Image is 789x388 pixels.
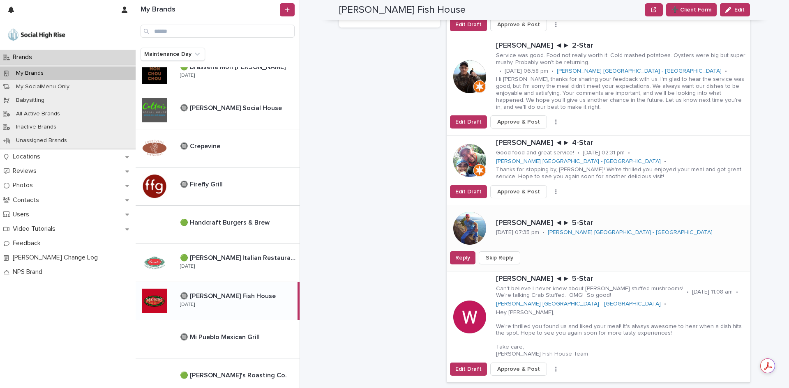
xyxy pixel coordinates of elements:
span: Approve & Post [497,188,540,196]
p: Can't believe I never knew about [PERSON_NAME] stuffed mushrooms! We're talking Crab Stuffed. OMG... [496,285,683,299]
span: ➕ Client Form [671,6,711,14]
p: [DATE] 02:31 pm [583,149,625,156]
p: [PERSON_NAME] ◄► 5-Star [496,219,747,228]
p: 🔘 Firefly Grill [180,179,224,188]
a: 🔘 Mi Pueblo Mexican Grill🔘 Mi Pueblo Mexican Grill [136,320,300,358]
p: 🔘 [PERSON_NAME] Fish House [180,291,277,300]
p: 🔘 Mi Pueblo Mexican Grill [180,332,261,341]
p: [PERSON_NAME] Change Log [9,254,104,262]
p: Video Tutorials [9,225,62,233]
p: 🔘 [PERSON_NAME] Social House [180,103,284,112]
p: [DATE] 11:08 am [692,289,733,296]
a: [PERSON_NAME] [GEOGRAPHIC_DATA] - [GEOGRAPHIC_DATA] [557,68,722,75]
img: o5DnuTxEQV6sW9jFYBBf [7,27,67,43]
p: • [577,149,579,156]
p: [DATE] 07:35 pm [496,229,539,236]
p: Photos [9,181,39,189]
p: [DATE] [180,264,195,269]
p: Contacts [9,196,46,204]
button: ➕ Client Form [666,3,717,16]
button: Edit Draft [450,185,487,198]
button: Approve & Post [490,18,547,31]
p: NPS Brand [9,268,49,276]
p: My Brands [9,70,50,77]
p: • [542,229,544,236]
a: [PERSON_NAME] [GEOGRAPHIC_DATA] - [GEOGRAPHIC_DATA] [548,229,713,236]
p: • [664,301,666,308]
button: Approve & Post [490,363,547,376]
button: Edit Draft [450,18,487,31]
p: Inactive Brands [9,124,63,131]
p: Unassigned Brands [9,137,74,144]
a: 🔘 [PERSON_NAME] Social House🔘 [PERSON_NAME] Social House [136,91,300,129]
button: Approve & Post [490,115,547,129]
a: [PERSON_NAME] [GEOGRAPHIC_DATA] - [GEOGRAPHIC_DATA] [496,158,661,165]
p: Reviews [9,167,43,175]
p: 🟢 [PERSON_NAME] Italian Restaurant [180,253,298,262]
p: [PERSON_NAME] ◄► 5-Star [496,275,747,284]
span: Edit Draft [455,365,482,373]
span: Edit [734,7,745,13]
button: Skip Reply [479,251,520,264]
button: Edit Draft [450,363,487,376]
button: Maintenance Day [141,48,205,61]
span: Approve & Post [497,118,540,126]
p: Users [9,211,36,218]
p: Service was good. Food not really worth it. Cold mashed potatoes. Oysters were big but super mush... [496,52,747,66]
span: Reply [455,254,470,262]
p: • [551,68,554,75]
p: [PERSON_NAME] ◄► 4-Star [496,139,747,148]
p: 🔘 Crepevine [180,141,222,150]
p: All Active Brands [9,110,67,117]
p: Hey [PERSON_NAME], We're thrilled you found us and liked your meal! It's always awesome to hear w... [496,309,747,358]
span: Edit Draft [455,21,482,29]
p: [DATE] [180,302,195,308]
p: • [499,68,501,75]
p: My SocialMenu Only [9,83,76,90]
p: • [628,149,630,156]
button: Edit Draft [450,115,487,129]
h2: [PERSON_NAME] Fish House [339,4,466,16]
span: Edit Draft [455,188,482,196]
a: [PERSON_NAME] ◄► 5-Star[DATE] 07:35 pm•[PERSON_NAME] [GEOGRAPHIC_DATA] - [GEOGRAPHIC_DATA] ReplyS... [447,205,750,271]
a: 🔘 Crepevine🔘 Crepevine [136,129,300,168]
a: [PERSON_NAME] ◄► 5-StarCan't believe I never knew about [PERSON_NAME] stuffed mushrooms! We're ta... [447,271,750,383]
p: Brands [9,53,39,61]
input: Search [141,25,295,38]
p: • [736,289,738,296]
p: • [664,158,666,165]
p: • [687,289,689,296]
p: Locations [9,153,47,161]
a: 🟢 [PERSON_NAME] Italian Restaurant🟢 [PERSON_NAME] Italian Restaurant [DATE] [136,244,300,282]
p: [DATE] 06:58 pm [505,68,548,75]
a: 🟢 Handcraft Burgers & Brew🟢 Handcraft Burgers & Brew [136,206,300,244]
a: [PERSON_NAME] [GEOGRAPHIC_DATA] - [GEOGRAPHIC_DATA] [496,301,661,308]
p: 🟢 Handcraft Burgers & Brew [180,217,271,227]
p: [DATE] [180,73,195,78]
p: Thanks for stopping by, [PERSON_NAME]! We're thrilled you enjoyed your meal and got great service... [496,166,747,180]
p: Babysitting [9,97,51,104]
a: 🔘 [PERSON_NAME] Fish House🔘 [PERSON_NAME] Fish House [DATE] [136,282,300,320]
a: [PERSON_NAME] ◄► 4-StarGood food and great service!•[DATE] 02:31 pm•[PERSON_NAME] [GEOGRAPHIC_DAT... [447,135,750,205]
p: [PERSON_NAME] ◄► 2-Star [496,41,747,51]
p: Feedback [9,239,47,247]
span: Skip Reply [486,254,513,262]
span: Approve & Post [497,365,540,373]
button: Reply [450,251,475,264]
h1: My Brands [141,5,278,14]
span: Edit Draft [455,118,482,126]
button: Approve & Post [490,185,547,198]
p: Good food and great service! [496,149,574,156]
p: • [725,68,727,75]
a: 🔘 Firefly Grill🔘 Firefly Grill [136,168,300,206]
a: 🟢 Brasserie Mon [PERSON_NAME]🟢 Brasserie Mon [PERSON_NAME] [DATE] [136,53,300,91]
p: Hi [PERSON_NAME], thanks for sharing your feedback with us. I'm glad to hear the service was good... [496,76,747,110]
p: 🟢 [PERSON_NAME]'s Roasting Co. [180,370,288,379]
span: Approve & Post [497,21,540,29]
button: Edit [720,3,750,16]
a: [PERSON_NAME] ◄► 2-StarService was good. Food not really worth it. Cold mashed potatoes. Oysters ... [447,38,750,135]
